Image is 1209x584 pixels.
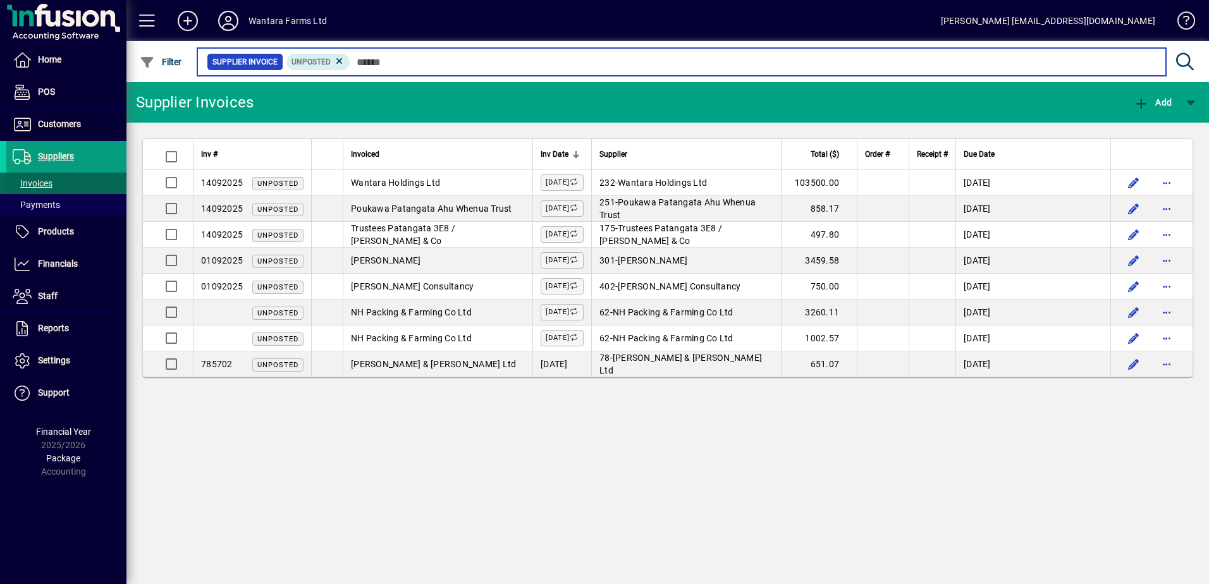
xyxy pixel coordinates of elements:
[36,427,91,437] span: Financial Year
[6,44,126,76] a: Home
[1168,3,1193,44] a: Knowledge Base
[591,274,781,300] td: -
[38,119,81,129] span: Customers
[599,197,615,207] span: 251
[38,259,78,269] span: Financials
[781,274,857,300] td: 750.00
[6,313,126,344] a: Reports
[351,147,379,161] span: Invoiced
[1157,250,1177,271] button: More options
[591,222,781,248] td: -
[781,170,857,196] td: 103500.00
[201,281,243,291] span: 01092025
[351,204,512,214] span: Poukawa Patangata Ahu Whenua Trust
[613,307,733,317] span: NH Packing & Farming Co Ltd
[781,300,857,325] td: 3260.11
[618,255,687,265] span: [PERSON_NAME]
[1157,198,1177,219] button: More options
[964,147,1103,161] div: Due Date
[351,307,472,317] span: NH Packing & Farming Co Ltd
[599,255,615,265] span: 301
[168,9,208,32] button: Add
[6,281,126,312] a: Staff
[618,281,740,291] span: [PERSON_NAME] Consultancy
[38,54,61,64] span: Home
[541,304,584,320] label: [DATE]
[6,216,126,248] a: Products
[1124,354,1144,374] button: Edit
[351,178,440,188] span: Wantara Holdings Ltd
[1124,302,1144,322] button: Edit
[591,325,781,351] td: -
[208,9,249,32] button: Profile
[591,170,781,196] td: -
[351,333,472,343] span: NH Packing & Farming Co Ltd
[38,291,58,301] span: Staff
[1157,354,1177,374] button: More options
[532,351,591,377] td: [DATE]
[46,453,80,463] span: Package
[781,248,857,274] td: 3459.58
[257,205,298,214] span: Unposted
[6,248,126,280] a: Financials
[599,353,610,363] span: 78
[811,147,839,161] span: Total ($)
[599,178,615,188] span: 232
[599,223,722,246] span: Trustees Patangata 3E8 / [PERSON_NAME] & Co
[257,309,298,317] span: Unposted
[6,377,126,409] a: Support
[591,351,781,377] td: -
[1157,173,1177,193] button: More options
[613,333,733,343] span: NH Packing & Farming Co Ltd
[599,307,610,317] span: 62
[201,204,243,214] span: 14092025
[781,196,857,222] td: 858.17
[1157,276,1177,296] button: More options
[599,197,756,220] span: Poukawa Patangata Ahu Whenua Trust
[201,255,243,265] span: 01092025
[249,11,327,31] div: Wantara Farms Ltd
[599,147,773,161] div: Supplier
[351,223,455,246] span: Trustees Patangata 3E8 / [PERSON_NAME] & Co
[541,147,584,161] div: Inv Date
[964,147,995,161] span: Due Date
[257,231,298,240] span: Unposted
[955,351,1110,377] td: [DATE]
[6,76,126,108] a: POS
[789,147,850,161] div: Total ($)
[38,387,70,398] span: Support
[1124,198,1144,219] button: Edit
[13,200,60,210] span: Payments
[137,51,185,73] button: Filter
[201,147,218,161] span: Inv #
[955,300,1110,325] td: [DATE]
[1124,328,1144,348] button: Edit
[599,333,610,343] span: 62
[1157,328,1177,348] button: More options
[6,194,126,216] a: Payments
[201,359,233,369] span: 785702
[1157,302,1177,322] button: More options
[955,274,1110,300] td: [DATE]
[917,147,948,161] span: Receipt #
[599,281,615,291] span: 402
[955,196,1110,222] td: [DATE]
[351,359,516,369] span: [PERSON_NAME] & [PERSON_NAME] Ltd
[6,345,126,377] a: Settings
[865,147,890,161] span: Order #
[38,151,74,161] span: Suppliers
[6,173,126,194] a: Invoices
[541,174,584,191] label: [DATE]
[201,229,243,240] span: 14092025
[292,58,331,66] span: Unposted
[781,351,857,377] td: 651.07
[1124,173,1144,193] button: Edit
[257,257,298,265] span: Unposted
[1134,97,1172,107] span: Add
[257,361,298,369] span: Unposted
[351,255,420,265] span: [PERSON_NAME]
[201,178,243,188] span: 14092025
[6,109,126,140] a: Customers
[1131,91,1175,114] button: Add
[38,355,70,365] span: Settings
